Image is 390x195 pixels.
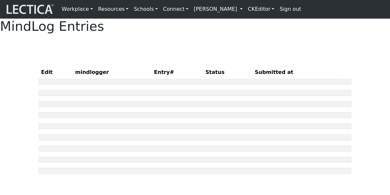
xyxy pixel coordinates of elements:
th: Status [203,66,252,79]
th: Entry# [151,66,203,79]
a: Connect [160,3,191,16]
th: mindlogger [73,66,152,79]
img: lecticalive [5,3,54,15]
a: CKEditor [245,3,277,16]
th: Submitted at [252,66,341,79]
a: [PERSON_NAME] [191,3,245,16]
a: Resources [96,3,131,16]
a: Workplace [59,3,96,16]
a: Sign out [277,3,304,16]
a: Schools [131,3,160,16]
th: Edit [38,66,73,79]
